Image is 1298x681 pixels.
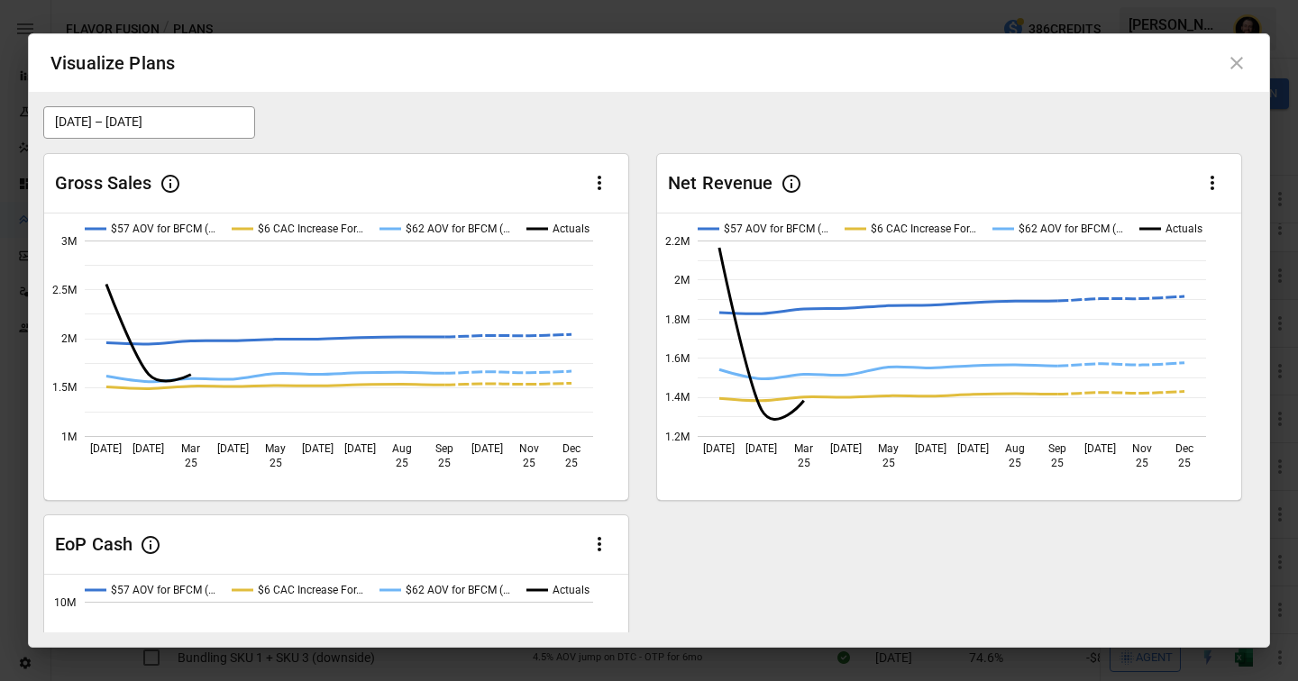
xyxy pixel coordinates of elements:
text: 3M [61,234,77,247]
text: [DATE] [90,442,122,455]
text: $57 AOV for BFCM (… [111,222,215,235]
text: [DATE] [703,442,735,455]
text: [DATE] [1084,442,1116,455]
text: 2.2M [665,234,690,247]
svg: A chart. [44,213,628,500]
text: 25 [882,457,895,469]
text: 1.6M [665,352,690,365]
text: $57 AOV for BFCM (… [111,584,215,596]
button: [DATE] – [DATE] [43,106,255,139]
text: 1.5M [52,381,77,394]
text: 2M [61,332,77,345]
text: 25 [270,457,282,469]
text: Actuals [553,222,590,235]
text: Mar [181,442,200,455]
text: May [265,442,286,455]
text: [DATE] [133,442,164,455]
text: 25 [438,457,451,469]
text: 1M [61,430,77,442]
text: [DATE] [344,442,376,455]
div: EoP Cash [55,532,133,556]
text: [DATE] [217,442,249,455]
div: Visualize Plans [50,49,175,77]
text: $6 CAC Increase For… [258,222,363,235]
text: 25 [1051,457,1064,469]
text: 25 [1009,457,1021,469]
text: $62 AOV for BFCM (… [406,584,510,596]
text: Mar [794,442,813,455]
text: [DATE] [471,442,503,455]
text: 25 [565,457,578,469]
text: 1.8M [665,313,690,325]
text: 25 [798,457,810,469]
text: Nov [519,442,539,455]
text: [DATE] [915,442,946,455]
div: Net Revenue [668,171,773,195]
text: 10M [54,595,76,608]
text: Dec [1175,442,1193,455]
text: Nov [1132,442,1152,455]
text: $6 CAC Increase For… [871,222,976,235]
text: Actuals [1165,222,1202,235]
div: Gross Sales [55,171,152,195]
text: [DATE] [830,442,862,455]
text: $62 AOV for BFCM (… [1019,222,1123,235]
text: 2M [674,274,690,286]
text: 2.5M [52,284,77,296]
text: May [878,442,899,455]
text: Sep [1048,442,1066,455]
text: [DATE] [745,442,777,455]
text: Sep [435,442,453,455]
text: [DATE] [957,442,989,455]
text: 25 [1178,457,1191,469]
text: Aug [392,442,412,455]
text: 1.2M [665,430,690,442]
text: Aug [1005,442,1025,455]
text: $6 CAC Increase For… [258,584,363,596]
text: $57 AOV for BFCM (… [724,222,828,235]
text: Actuals [553,584,590,596]
text: 1.4M [665,391,690,404]
text: 25 [523,457,535,469]
text: [DATE] [302,442,334,455]
svg: A chart. [657,213,1241,500]
text: 25 [185,457,197,469]
text: 25 [1136,457,1148,469]
text: Dec [562,442,580,455]
text: $62 AOV for BFCM (… [406,222,510,235]
text: 25 [396,457,408,469]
